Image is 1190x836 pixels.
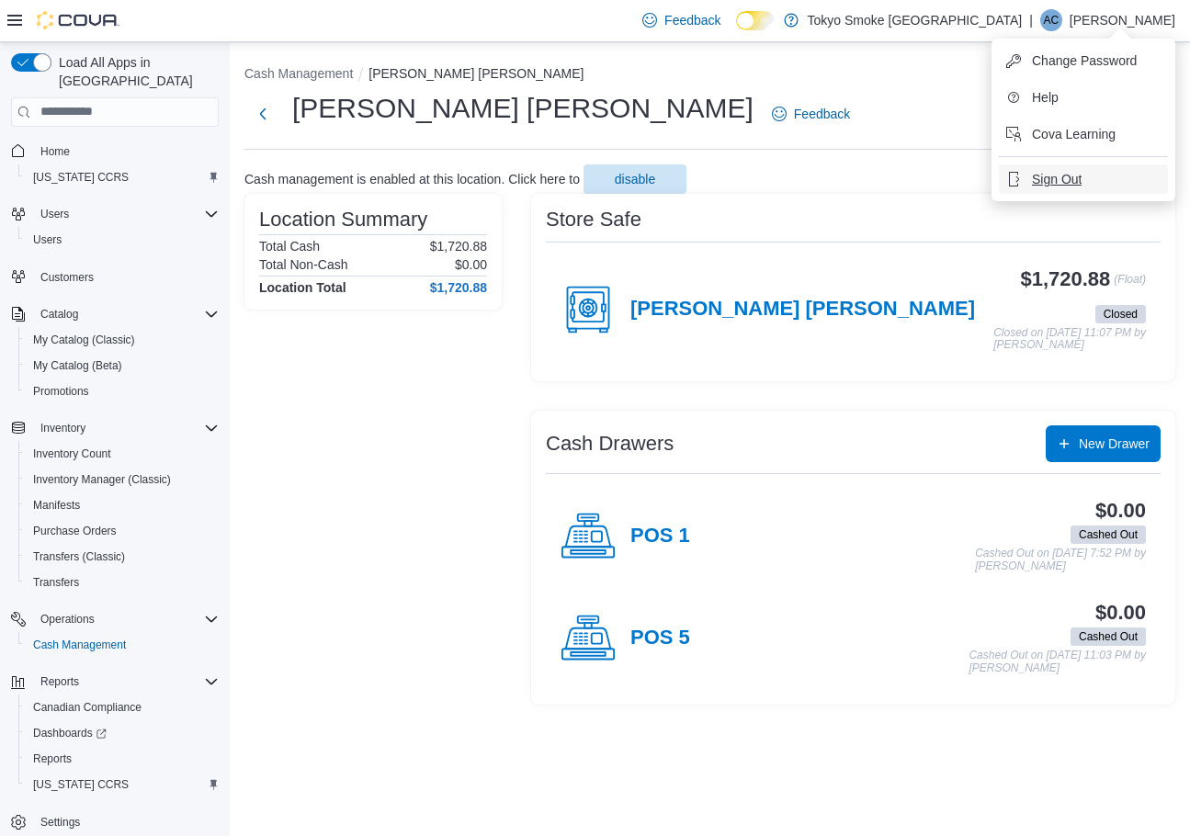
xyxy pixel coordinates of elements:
[4,808,226,835] button: Settings
[4,201,226,227] button: Users
[26,520,124,542] a: Purchase Orders
[1032,170,1082,188] span: Sign Out
[33,417,219,439] span: Inventory
[999,119,1168,149] button: Cova Learning
[18,353,226,378] button: My Catalog (Beta)
[4,301,226,327] button: Catalog
[26,494,87,516] a: Manifests
[26,469,178,491] a: Inventory Manager (Classic)
[455,257,487,272] p: $0.00
[40,612,95,627] span: Operations
[18,227,226,253] button: Users
[18,467,226,492] button: Inventory Manager (Classic)
[33,358,122,373] span: My Catalog (Beta)
[33,140,219,163] span: Home
[26,748,219,770] span: Reports
[546,209,641,231] h3: Store Safe
[40,270,94,285] span: Customers
[1071,627,1146,646] span: Cashed Out
[26,696,219,718] span: Canadian Compliance
[368,66,584,81] button: [PERSON_NAME] [PERSON_NAME]
[1032,125,1116,143] span: Cova Learning
[4,415,226,441] button: Inventory
[1095,305,1146,323] span: Closed
[26,546,219,568] span: Transfers (Classic)
[18,695,226,720] button: Canadian Compliance
[635,2,728,39] a: Feedback
[33,638,126,652] span: Cash Management
[1070,9,1175,31] p: [PERSON_NAME]
[18,544,226,570] button: Transfers (Classic)
[546,433,674,455] h3: Cash Drawers
[1095,500,1146,522] h3: $0.00
[33,303,219,325] span: Catalog
[26,355,219,377] span: My Catalog (Beta)
[1079,435,1150,453] span: New Drawer
[26,634,133,656] a: Cash Management
[1079,526,1138,543] span: Cashed Out
[51,53,219,90] span: Load All Apps in [GEOGRAPHIC_DATA]
[4,264,226,290] button: Customers
[40,421,85,435] span: Inventory
[26,722,114,744] a: Dashboards
[26,634,219,656] span: Cash Management
[26,166,219,188] span: Washington CCRS
[18,746,226,772] button: Reports
[33,524,117,538] span: Purchase Orders
[33,811,87,833] a: Settings
[244,64,1175,86] nav: An example of EuiBreadcrumbs
[18,632,226,658] button: Cash Management
[808,9,1023,31] p: Tokyo Smoke [GEOGRAPHIC_DATA]
[244,172,580,186] p: Cash management is enabled at this location. Click here to
[430,239,487,254] p: $1,720.88
[244,66,353,81] button: Cash Management
[1040,9,1062,31] div: Angela Cain
[1071,525,1146,544] span: Cashed Out
[1079,628,1138,645] span: Cashed Out
[1104,306,1138,322] span: Closed
[999,46,1168,75] button: Change Password
[33,266,101,288] a: Customers
[33,384,89,399] span: Promotions
[736,30,737,31] span: Dark Mode
[33,608,219,630] span: Operations
[40,144,70,159] span: Home
[33,265,219,288] span: Customers
[33,671,86,693] button: Reports
[26,329,219,351] span: My Catalog (Classic)
[18,720,226,746] a: Dashboards
[26,166,136,188] a: [US_STATE] CCRS
[26,774,136,796] a: [US_STATE] CCRS
[1046,425,1161,462] button: New Drawer
[33,671,219,693] span: Reports
[969,650,1146,674] p: Cashed Out on [DATE] 11:03 PM by [PERSON_NAME]
[26,443,119,465] a: Inventory Count
[259,280,346,295] h4: Location Total
[26,774,219,796] span: Washington CCRS
[33,303,85,325] button: Catalog
[33,726,107,740] span: Dashboards
[18,492,226,518] button: Manifests
[18,772,226,797] button: [US_STATE] CCRS
[40,815,80,830] span: Settings
[26,748,79,770] a: Reports
[584,164,686,194] button: disable
[33,498,80,513] span: Manifests
[736,11,775,30] input: Dark Mode
[18,570,226,595] button: Transfers
[33,472,171,487] span: Inventory Manager (Classic)
[26,571,86,593] a: Transfers
[430,280,487,295] h4: $1,720.88
[26,696,149,718] a: Canadian Compliance
[630,627,690,650] h4: POS 5
[244,96,281,132] button: Next
[259,257,348,272] h6: Total Non-Cash
[1021,268,1111,290] h3: $1,720.88
[1032,88,1059,107] span: Help
[33,549,125,564] span: Transfers (Classic)
[33,232,62,247] span: Users
[794,105,850,123] span: Feedback
[33,203,219,225] span: Users
[4,606,226,632] button: Operations
[1095,602,1146,624] h3: $0.00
